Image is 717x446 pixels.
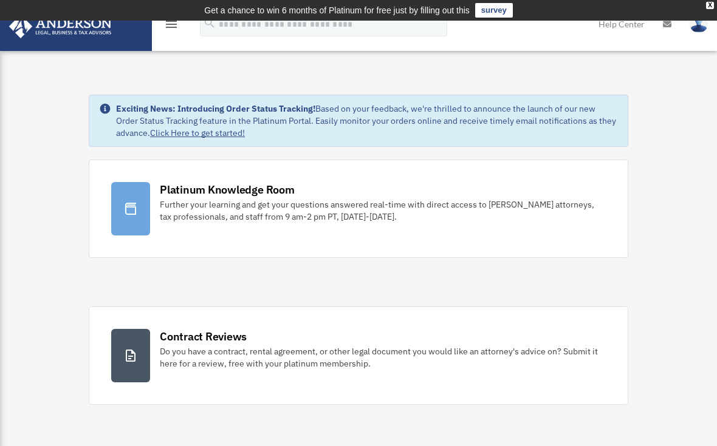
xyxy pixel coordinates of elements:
[116,103,618,139] div: Based on your feedback, we're thrilled to announce the launch of our new Order Status Tracking fe...
[204,3,470,18] div: Get a chance to win 6 months of Platinum for free just by filling out this
[160,345,606,370] div: Do you have a contract, rental agreement, or other legal document you would like an attorney's ad...
[5,15,115,38] img: Anderson Advisors Platinum Portal
[89,306,628,405] a: Contract Reviews Do you have a contract, rental agreement, or other legal document you would like...
[475,3,513,18] a: survey
[706,2,714,9] div: close
[160,182,295,197] div: Platinum Knowledge Room
[690,15,708,33] img: User Pic
[164,21,179,32] a: menu
[116,103,315,114] strong: Exciting News: Introducing Order Status Tracking!
[160,198,606,223] div: Further your learning and get your questions answered real-time with direct access to [PERSON_NAM...
[150,127,245,138] a: Click Here to get started!
[89,160,628,258] a: Platinum Knowledge Room Further your learning and get your questions answered real-time with dire...
[160,329,247,344] div: Contract Reviews
[164,17,179,32] i: menu
[203,16,216,30] i: search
